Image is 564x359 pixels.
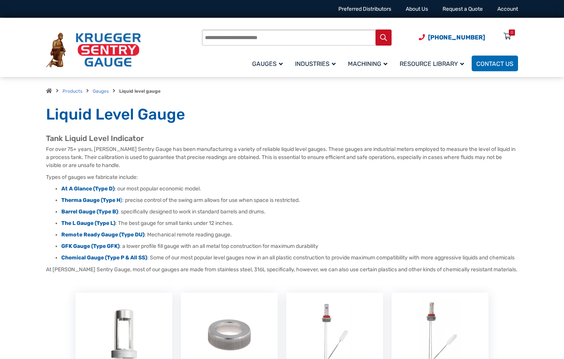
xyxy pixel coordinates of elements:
a: Machining [343,54,395,72]
a: Request a Quote [443,6,483,12]
span: [PHONE_NUMBER] [428,34,485,41]
a: Products [62,89,82,94]
span: Gauges [252,60,283,67]
a: Account [497,6,518,12]
li: : precise control of the swing arm allows for use when space is restricted. [61,197,518,204]
a: Industries [290,54,343,72]
li: : our most popular economic model. [61,185,518,193]
a: Phone Number (920) 434-8860 [419,33,485,42]
a: Contact Us [472,56,518,71]
a: Resource Library [395,54,472,72]
a: Gauges [93,89,109,94]
span: Contact Us [476,60,513,67]
li: : Some of our most popular level gauges now in an all plastic construction to provide maximum com... [61,254,518,262]
li: : The best gauge for small tanks under 12 inches. [61,220,518,227]
a: Therma Gauge (Type H) [61,197,122,203]
a: GFK Gauge (Type GFK) [61,243,120,249]
a: About Us [406,6,428,12]
li: : Mechanical remote reading gauge. [61,231,518,239]
span: Industries [295,60,336,67]
strong: Therma Gauge (Type H [61,197,120,203]
span: Resource Library [400,60,464,67]
a: At A Glance (Type D) [61,185,115,192]
a: Remote Ready Gauge (Type DU) [61,231,144,238]
li: : specifically designed to work in standard barrels and drums. [61,208,518,216]
a: Barrel Gauge (Type B) [61,208,118,215]
p: For over 75+ years, [PERSON_NAME] Sentry Gauge has been manufacturing a variety of reliable liqui... [46,145,518,169]
a: The L Gauge (Type L) [61,220,115,226]
a: Preferred Distributors [338,6,391,12]
strong: Liquid level gauge [119,89,161,94]
p: Types of gauges we fabricate include: [46,173,518,181]
span: Machining [348,60,387,67]
img: Krueger Sentry Gauge [46,33,141,68]
p: At [PERSON_NAME] Sentry Gauge, most of our gauges are made from stainless steel, 316L specificall... [46,266,518,274]
div: 0 [511,30,513,36]
li: : a lower profile fill gauge with an all metal top construction for maximum durability [61,243,518,250]
a: Chemical Gauge (Type P & All SS) [61,254,147,261]
h1: Liquid Level Gauge [46,105,518,124]
h2: Tank Liquid Level Indicator [46,134,518,143]
a: Gauges [248,54,290,72]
